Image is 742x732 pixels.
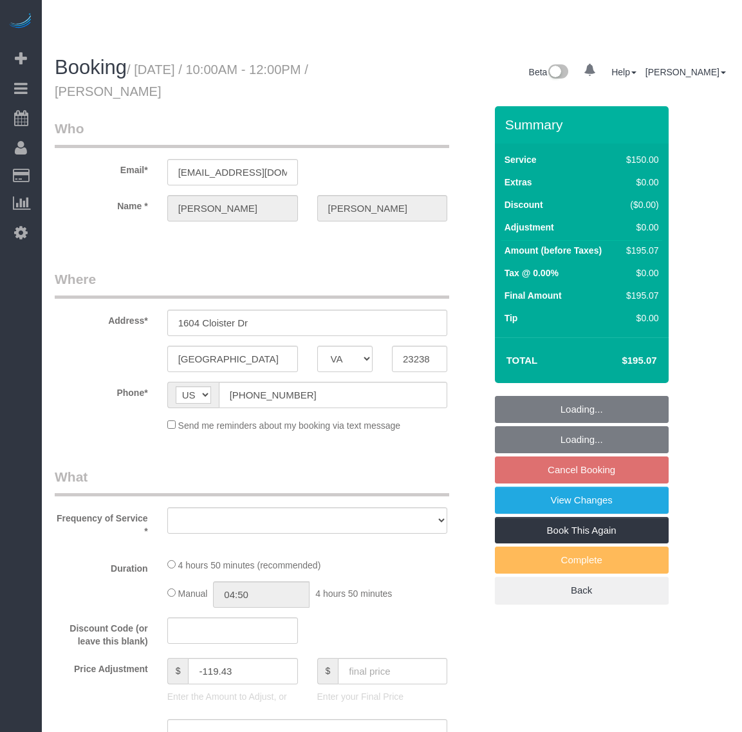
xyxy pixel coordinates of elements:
a: [PERSON_NAME] [645,67,726,77]
div: $195.07 [621,244,658,257]
a: View Changes [495,487,669,514]
legend: What [55,467,449,496]
label: Service [505,153,537,166]
strong: Total [506,355,538,366]
input: Last Name* [317,195,448,221]
span: 4 hours 50 minutes [315,588,392,599]
div: $0.00 [621,312,658,324]
label: Tax @ 0.00% [505,267,559,279]
input: First Name* [167,195,298,221]
div: $0.00 [621,176,658,189]
div: ($0.00) [621,198,658,211]
div: $0.00 [621,221,658,234]
label: Discount Code (or leave this blank) [45,617,158,648]
p: Enter the Amount to Adjust, or [167,690,298,703]
span: 4 hours 50 minutes (recommended) [178,560,321,570]
input: City* [167,346,298,372]
label: Frequency of Service * [45,507,158,538]
label: Name * [45,195,158,212]
div: $150.00 [621,153,658,166]
a: Book This Again [495,517,669,544]
small: / [DATE] / 10:00AM - 12:00PM / [PERSON_NAME] [55,62,308,99]
label: Address* [45,310,158,327]
label: Discount [505,198,543,211]
label: Email* [45,159,158,176]
div: $0.00 [621,267,658,279]
input: Email* [167,159,298,185]
label: Amount (before Taxes) [505,244,602,257]
legend: Who [55,119,449,148]
span: Booking [55,56,127,79]
img: New interface [547,64,568,81]
label: Extras [505,176,532,189]
input: final price [338,658,447,684]
label: Phone* [45,382,158,399]
a: Help [611,67,636,77]
label: Price Adjustment [45,658,158,675]
label: Adjustment [505,221,554,234]
h3: Summary [505,117,662,132]
span: Manual [178,588,208,599]
div: $195.07 [621,289,658,302]
span: $ [167,658,189,684]
a: Back [495,577,669,604]
label: Duration [45,558,158,575]
input: Phone* [219,382,448,408]
span: Send me reminders about my booking via text message [178,420,401,431]
p: Enter your Final Price [317,690,448,703]
a: Beta [529,67,569,77]
span: $ [317,658,339,684]
input: Zip Code* [392,346,447,372]
h4: $195.07 [583,355,656,366]
legend: Where [55,270,449,299]
label: Tip [505,312,518,324]
label: Final Amount [505,289,562,302]
iframe: Intercom live chat [698,688,729,719]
